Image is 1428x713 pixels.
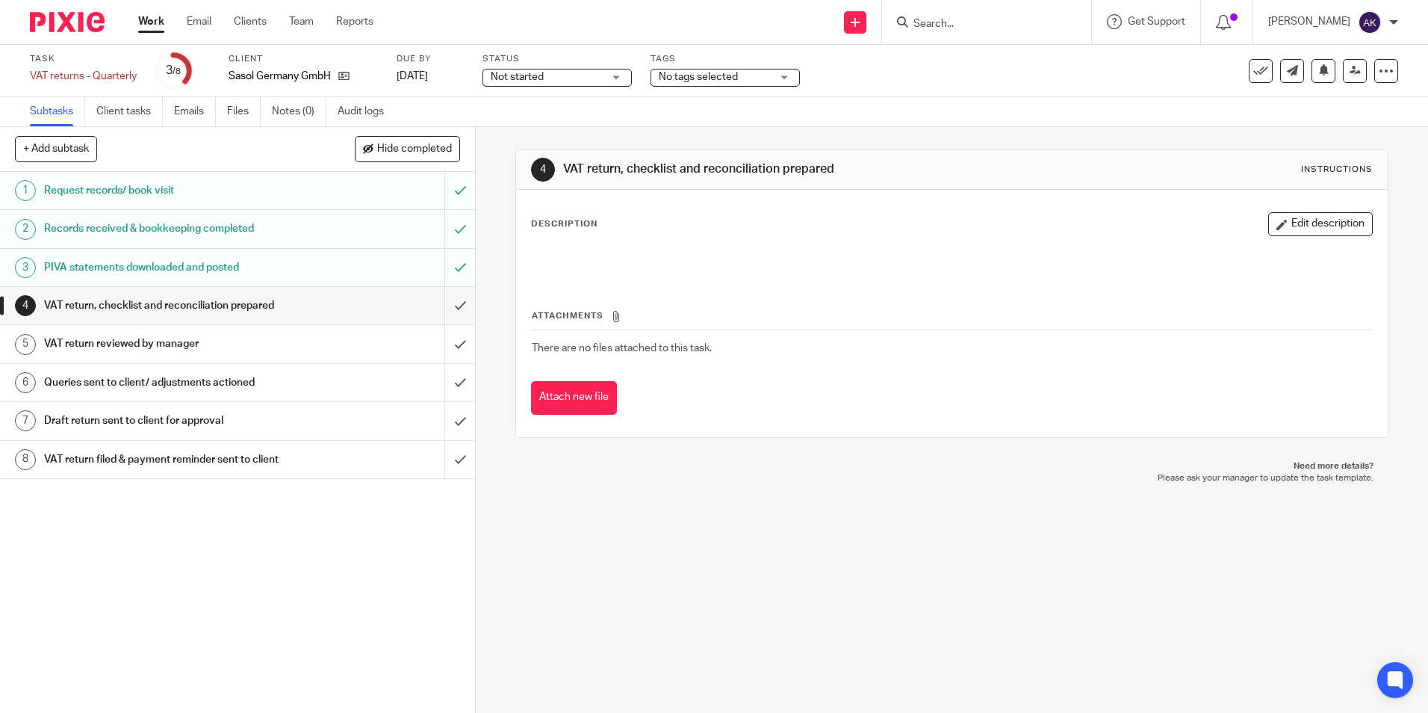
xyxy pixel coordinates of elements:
[15,180,36,201] div: 1
[1268,212,1373,236] button: Edit description
[336,14,373,29] a: Reports
[44,217,301,240] h1: Records received & bookkeeping completed
[1358,10,1382,34] img: svg%3E
[531,218,597,230] p: Description
[44,179,301,202] h1: Request records/ book visit
[563,161,984,177] h1: VAT return, checklist and reconciliation prepared
[173,67,181,75] small: /8
[397,71,428,81] span: [DATE]
[166,62,181,79] div: 3
[1128,16,1185,27] span: Get Support
[174,97,216,126] a: Emails
[377,143,452,155] span: Hide completed
[15,410,36,431] div: 7
[15,136,97,161] button: + Add subtask
[15,334,36,355] div: 5
[187,14,211,29] a: Email
[530,460,1373,472] p: Need more details?
[530,472,1373,484] p: Please ask your manager to update the task template.
[482,53,632,65] label: Status
[272,97,326,126] a: Notes (0)
[531,158,555,182] div: 4
[289,14,314,29] a: Team
[1268,14,1350,29] p: [PERSON_NAME]
[44,371,301,394] h1: Queries sent to client/ adjustments actioned
[912,18,1046,31] input: Search
[229,53,378,65] label: Client
[15,449,36,470] div: 8
[229,69,331,84] p: Sasol Germany GmbH
[30,53,137,65] label: Task
[44,448,301,471] h1: VAT return filed & payment reminder sent to client
[397,53,464,65] label: Due by
[355,136,460,161] button: Hide completed
[15,295,36,316] div: 4
[531,381,617,415] button: Attach new file
[138,14,164,29] a: Work
[44,256,301,279] h1: PIVA statements downloaded and posted
[532,312,603,320] span: Attachments
[659,72,738,82] span: No tags selected
[532,343,712,354] span: There are no files attached to this task.
[15,219,36,240] div: 2
[227,97,261,126] a: Files
[96,97,163,126] a: Client tasks
[30,69,137,84] div: VAT returns - Quarterly
[30,12,105,32] img: Pixie
[651,53,800,65] label: Tags
[338,97,395,126] a: Audit logs
[15,257,36,278] div: 3
[491,72,544,82] span: Not started
[15,372,36,393] div: 6
[30,97,85,126] a: Subtasks
[44,333,301,355] h1: VAT return reviewed by manager
[234,14,267,29] a: Clients
[1301,164,1373,176] div: Instructions
[44,294,301,317] h1: VAT return, checklist and reconciliation prepared
[44,410,301,432] h1: Draft return sent to client for approval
